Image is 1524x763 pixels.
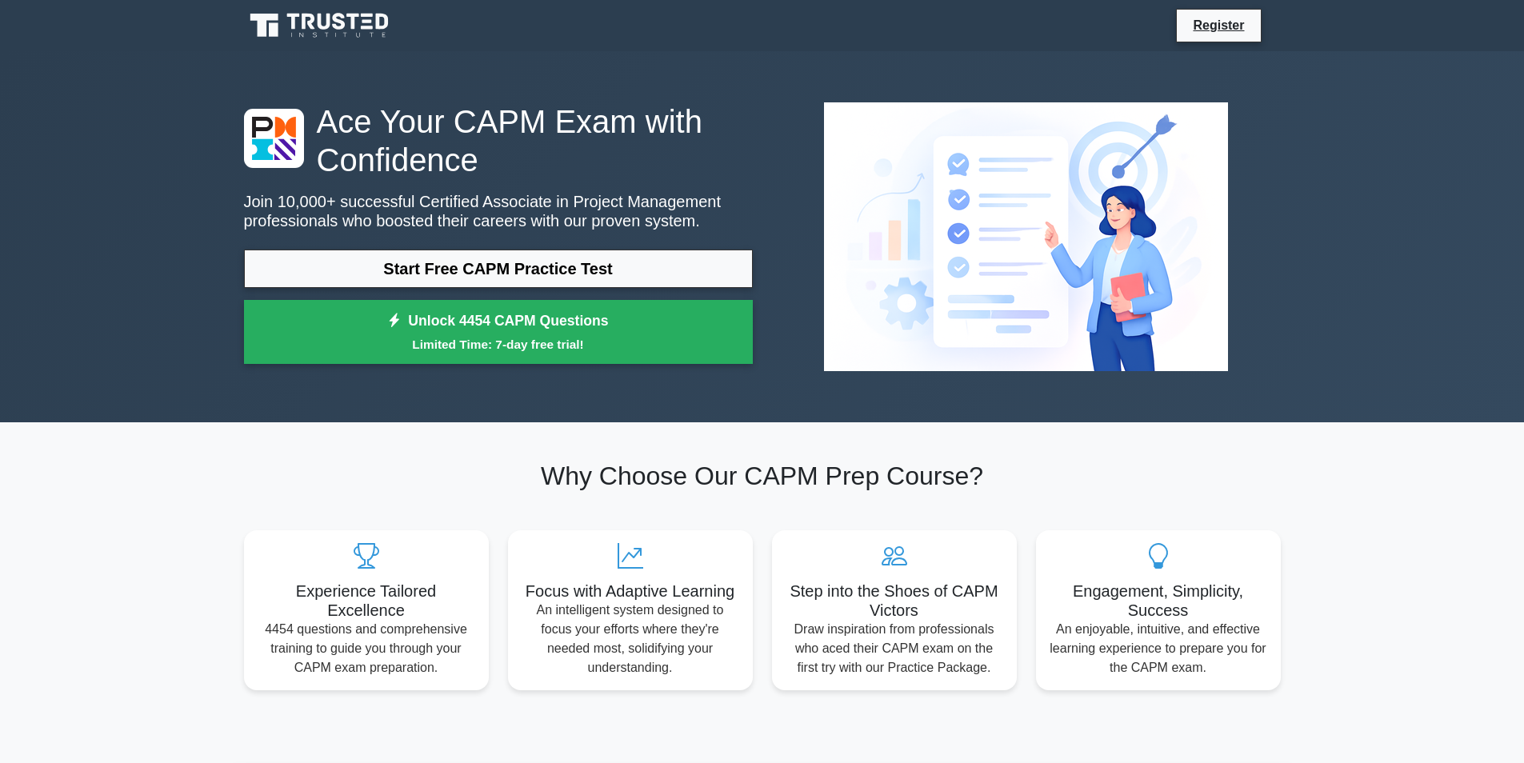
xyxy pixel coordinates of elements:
[257,581,476,620] h5: Experience Tailored Excellence
[244,300,753,364] a: Unlock 4454 CAPM QuestionsLimited Time: 7-day free trial!
[785,581,1004,620] h5: Step into the Shoes of CAPM Victors
[257,620,476,677] p: 4454 questions and comprehensive training to guide you through your CAPM exam preparation.
[264,335,733,354] small: Limited Time: 7-day free trial!
[785,620,1004,677] p: Draw inspiration from professionals who aced their CAPM exam on the first try with our Practice P...
[244,102,753,179] h1: Ace Your CAPM Exam with Confidence
[1183,15,1254,35] a: Register
[244,461,1281,491] h2: Why Choose Our CAPM Prep Course?
[811,90,1241,384] img: Certified Associate in Project Management Preview
[521,601,740,677] p: An intelligent system designed to focus your efforts where they're needed most, solidifying your ...
[521,581,740,601] h5: Focus with Adaptive Learning
[244,192,753,230] p: Join 10,000+ successful Certified Associate in Project Management professionals who boosted their...
[1049,620,1268,677] p: An enjoyable, intuitive, and effective learning experience to prepare you for the CAPM exam.
[244,250,753,288] a: Start Free CAPM Practice Test
[1049,581,1268,620] h5: Engagement, Simplicity, Success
